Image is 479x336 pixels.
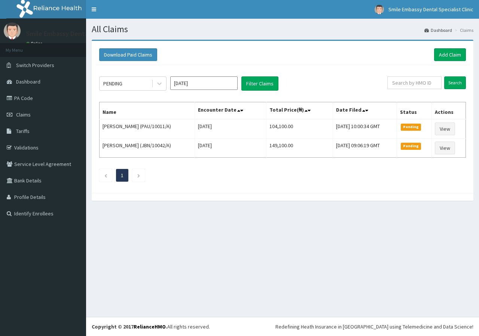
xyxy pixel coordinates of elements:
[100,119,195,139] td: [PERSON_NAME] (PAU/10011/A)
[86,317,479,336] footer: All rights reserved.
[16,111,31,118] span: Claims
[100,139,195,158] td: [PERSON_NAME] (JBN/10042/A)
[26,30,138,37] p: Smile Embassy Dental Specialist Clinic
[434,48,466,61] a: Add Claim
[104,172,107,179] a: Previous page
[100,102,195,119] th: Name
[92,24,473,34] h1: All Claims
[266,102,333,119] th: Total Price(₦)
[241,76,278,91] button: Filter Claims
[26,41,44,46] a: Online
[453,27,473,33] li: Claims
[99,48,157,61] button: Download Paid Claims
[401,124,421,130] span: Pending
[435,122,455,135] a: View
[435,142,455,154] a: View
[195,139,266,158] td: [DATE]
[134,323,166,330] a: RelianceHMO
[121,172,123,179] a: Page 1 is your current page
[388,6,473,13] span: Smile Embassy Dental Specialist Clinic
[333,102,397,119] th: Date Filed
[432,102,466,119] th: Actions
[375,5,384,14] img: User Image
[195,119,266,139] td: [DATE]
[137,172,140,179] a: Next page
[16,78,40,85] span: Dashboard
[170,76,238,90] input: Select Month and Year
[424,27,452,33] a: Dashboard
[16,62,54,69] span: Switch Providers
[397,102,432,119] th: Status
[92,323,167,330] strong: Copyright © 2017 .
[16,128,30,134] span: Tariffs
[333,139,397,158] td: [DATE] 09:06:19 GMT
[275,323,473,330] div: Redefining Heath Insurance in [GEOGRAPHIC_DATA] using Telemedicine and Data Science!
[195,102,266,119] th: Encounter Date
[266,139,333,158] td: 149,100.00
[103,80,122,87] div: PENDING
[444,76,466,89] input: Search
[266,119,333,139] td: 104,100.00
[401,143,421,149] span: Pending
[4,22,21,39] img: User Image
[333,119,397,139] td: [DATE] 10:00:34 GMT
[387,76,442,89] input: Search by HMO ID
